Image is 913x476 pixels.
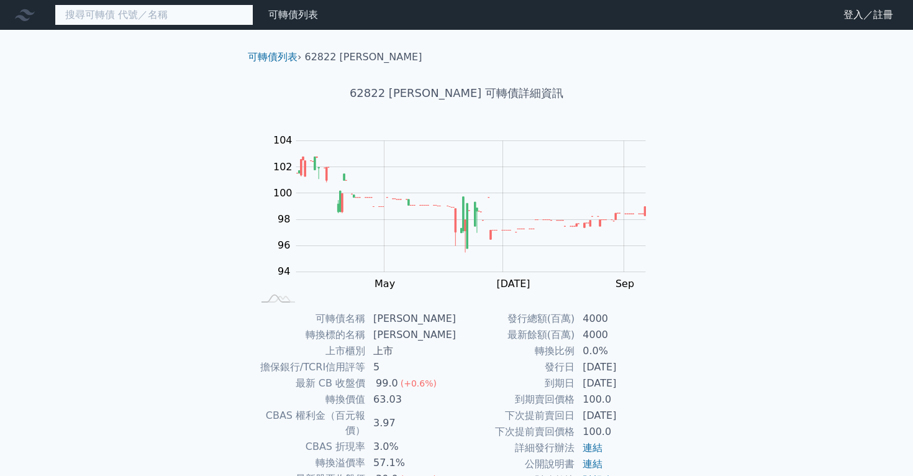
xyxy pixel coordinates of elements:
td: 到期日 [457,375,575,391]
td: 100.0 [575,424,660,440]
td: 詳細發行辦法 [457,440,575,456]
td: 擔保銀行/TCRI信用評等 [253,359,366,375]
td: 可轉債名稱 [253,311,366,327]
td: 57.1% [366,455,457,471]
td: 發行日 [457,359,575,375]
g: Chart [267,134,665,290]
td: [PERSON_NAME] [366,327,457,343]
li: › [248,50,301,65]
tspan: 104 [273,134,293,146]
td: [DATE] [575,375,660,391]
td: CBAS 折現率 [253,439,366,455]
td: 轉換標的名稱 [253,327,366,343]
td: 最新餘額(百萬) [457,327,575,343]
td: 3.97 [366,408,457,439]
tspan: May [375,278,395,290]
input: 搜尋可轉債 代號／名稱 [55,4,253,25]
td: 3.0% [366,439,457,455]
td: [PERSON_NAME] [366,311,457,327]
td: 上市櫃別 [253,343,366,359]
td: CBAS 權利金（百元報價） [253,408,366,439]
tspan: 96 [278,239,290,251]
td: 上市 [366,343,457,359]
td: 公開說明書 [457,456,575,472]
td: 下次提前賣回日 [457,408,575,424]
h1: 62822 [PERSON_NAME] 可轉債詳細資訊 [238,85,675,102]
td: 到期賣回價格 [457,391,575,408]
td: 4000 [575,311,660,327]
td: 轉換溢價率 [253,455,366,471]
div: 99.0 [373,376,401,391]
tspan: 100 [273,187,293,199]
td: 0.0% [575,343,660,359]
a: 可轉債列表 [268,9,318,21]
td: 5 [366,359,457,375]
td: [DATE] [575,408,660,424]
td: 最新 CB 收盤價 [253,375,366,391]
td: 轉換比例 [457,343,575,359]
a: 可轉債列表 [248,51,298,63]
tspan: [DATE] [496,278,530,290]
td: 發行總額(百萬) [457,311,575,327]
td: 63.03 [366,391,457,408]
td: [DATE] [575,359,660,375]
td: 轉換價值 [253,391,366,408]
tspan: Sep [615,278,634,290]
li: 62822 [PERSON_NAME] [305,50,422,65]
span: (+0.6%) [401,378,437,388]
td: 100.0 [575,391,660,408]
tspan: 94 [278,265,290,277]
tspan: 102 [273,161,293,173]
tspan: 98 [278,213,290,225]
td: 下次提前賣回價格 [457,424,575,440]
a: 登入／註冊 [834,5,903,25]
a: 連結 [583,458,602,470]
a: 連結 [583,442,602,454]
td: 4000 [575,327,660,343]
